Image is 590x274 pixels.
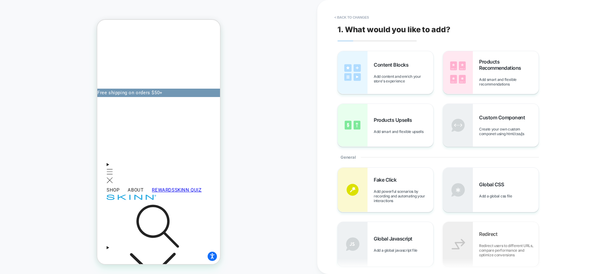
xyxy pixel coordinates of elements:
[374,74,433,83] span: Add content and enrich your store's experience
[9,175,113,183] a: SKINN
[479,59,539,71] span: Products Recommendations
[55,167,77,174] a: REWARDS
[374,236,416,242] span: Global Javascript
[374,62,412,68] span: Content Blocks
[9,175,59,180] img: SKINN
[479,243,539,257] span: Redirect users to different URLs, compare performance and optimize conversions
[9,167,30,174] summary: SHOP
[9,141,16,166] summary: Menu
[479,181,507,188] span: Global CSS
[374,248,420,253] span: Add a global javascript file
[337,25,450,34] span: 1. What would you like to add?
[479,127,539,136] span: Create your own custom componet using html/css/js
[479,194,515,198] span: Add a global css file
[337,147,539,167] div: General
[374,129,426,134] span: Add smart and flexible upsells
[30,167,55,174] summary: ABOUT
[479,77,539,86] span: Add smart and flexible recommendations
[331,12,372,22] button: < Back to changes
[479,114,528,121] span: Custom Component
[77,167,104,174] a: SKINN QUIZ
[30,167,46,174] span: ABOUT
[374,189,433,203] span: Add powerful scenarios by recording and automating your interactions
[374,117,415,123] span: Products Upsells
[9,167,22,174] span: SHOP
[479,231,500,237] span: Redirect
[374,177,399,183] span: Fake Click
